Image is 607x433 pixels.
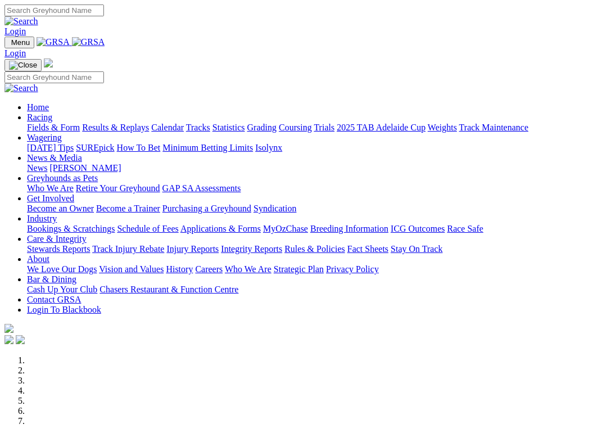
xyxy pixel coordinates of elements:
[117,143,161,152] a: How To Bet
[337,123,425,132] a: 2025 TAB Adelaide Cup
[82,123,149,132] a: Results & Replays
[428,123,457,132] a: Weights
[27,102,49,112] a: Home
[27,183,74,193] a: Who We Are
[49,163,121,173] a: [PERSON_NAME]
[4,48,26,58] a: Login
[96,204,160,213] a: Become a Trainer
[326,264,379,274] a: Privacy Policy
[27,214,57,223] a: Industry
[27,133,62,142] a: Wagering
[162,143,253,152] a: Minimum Betting Limits
[27,264,97,274] a: We Love Our Dogs
[27,305,101,314] a: Login To Blackbook
[76,143,114,152] a: SUREpick
[391,224,445,233] a: ICG Outcomes
[284,244,345,254] a: Rules & Policies
[255,143,282,152] a: Isolynx
[27,163,603,173] div: News & Media
[253,204,296,213] a: Syndication
[16,335,25,344] img: twitter.svg
[459,123,528,132] a: Track Maintenance
[27,244,603,254] div: Care & Integrity
[310,224,388,233] a: Breeding Information
[76,183,160,193] a: Retire Your Greyhound
[11,38,30,47] span: Menu
[27,193,74,203] a: Get Involved
[99,264,164,274] a: Vision and Values
[247,123,277,132] a: Grading
[166,244,219,254] a: Injury Reports
[27,204,603,214] div: Get Involved
[37,37,70,47] img: GRSA
[4,71,104,83] input: Search
[180,224,261,233] a: Applications & Forms
[92,244,164,254] a: Track Injury Rebate
[117,224,178,233] a: Schedule of Fees
[27,244,90,254] a: Stewards Reports
[27,163,47,173] a: News
[347,244,388,254] a: Fact Sheets
[72,37,105,47] img: GRSA
[391,244,442,254] a: Stay On Track
[27,285,603,295] div: Bar & Dining
[447,224,483,233] a: Race Safe
[221,244,282,254] a: Integrity Reports
[27,224,115,233] a: Bookings & Scratchings
[4,59,42,71] button: Toggle navigation
[225,264,271,274] a: Who We Are
[27,224,603,234] div: Industry
[151,123,184,132] a: Calendar
[27,274,76,284] a: Bar & Dining
[27,143,74,152] a: [DATE] Tips
[27,234,87,243] a: Care & Integrity
[27,295,81,304] a: Contact GRSA
[4,26,26,36] a: Login
[27,254,49,264] a: About
[4,335,13,344] img: facebook.svg
[27,143,603,153] div: Wagering
[27,183,603,193] div: Greyhounds as Pets
[4,83,38,93] img: Search
[274,264,324,274] a: Strategic Plan
[44,58,53,67] img: logo-grsa-white.png
[263,224,308,233] a: MyOzChase
[4,324,13,333] img: logo-grsa-white.png
[212,123,245,132] a: Statistics
[162,204,251,213] a: Purchasing a Greyhound
[279,123,312,132] a: Coursing
[27,153,82,163] a: News & Media
[27,264,603,274] div: About
[166,264,193,274] a: History
[4,4,104,16] input: Search
[27,112,52,122] a: Racing
[27,123,80,132] a: Fields & Form
[27,123,603,133] div: Racing
[195,264,223,274] a: Careers
[27,285,97,294] a: Cash Up Your Club
[99,285,238,294] a: Chasers Restaurant & Function Centre
[27,173,98,183] a: Greyhounds as Pets
[314,123,334,132] a: Trials
[9,61,37,70] img: Close
[186,123,210,132] a: Tracks
[162,183,241,193] a: GAP SA Assessments
[27,204,94,213] a: Become an Owner
[4,16,38,26] img: Search
[4,37,34,48] button: Toggle navigation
